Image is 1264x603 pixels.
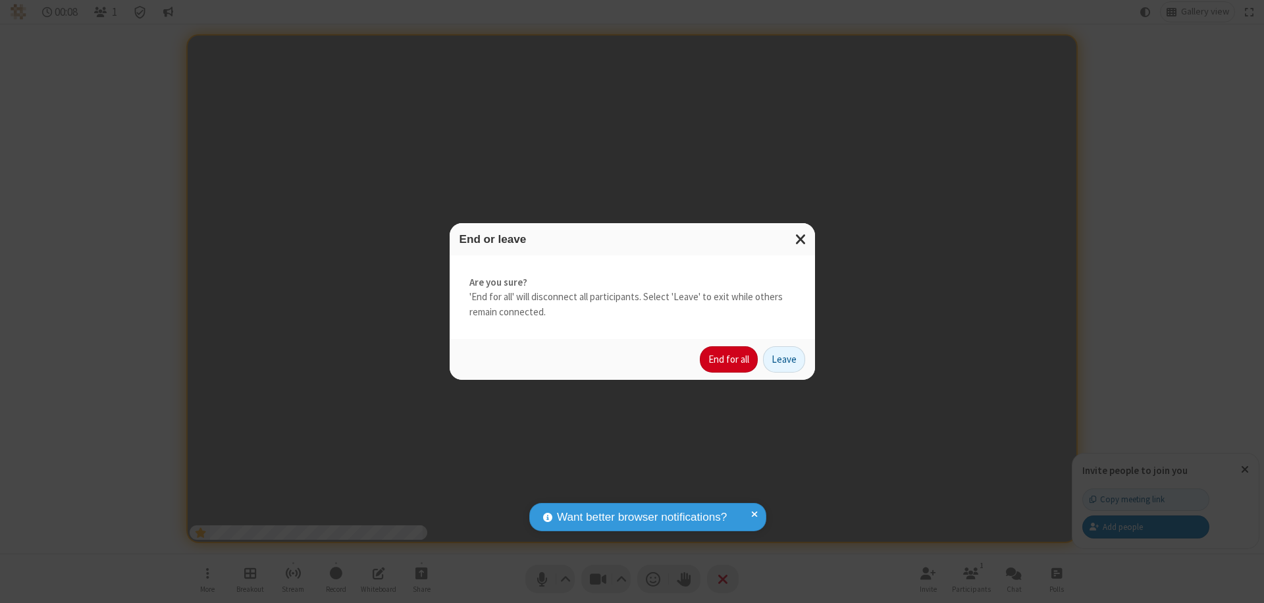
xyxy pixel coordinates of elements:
button: Close modal [787,223,815,255]
strong: Are you sure? [469,275,795,290]
span: Want better browser notifications? [557,509,727,526]
h3: End or leave [460,233,805,246]
div: 'End for all' will disconnect all participants. Select 'Leave' to exit while others remain connec... [450,255,815,340]
button: End for all [700,346,758,373]
button: Leave [763,346,805,373]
